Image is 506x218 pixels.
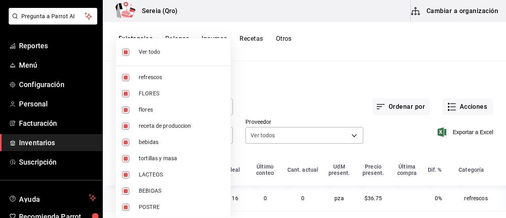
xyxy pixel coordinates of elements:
[139,171,224,179] span: LACTEOS
[139,73,224,82] span: refrescos
[139,187,224,195] span: BEBIDAS
[139,203,224,211] span: POSTRE
[139,106,224,114] span: flores
[139,89,224,98] span: FLORES
[139,138,224,146] span: bebidas
[139,154,224,163] span: tortillas y masa
[139,48,224,56] span: Ver todo
[139,122,224,130] span: receta de produccion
